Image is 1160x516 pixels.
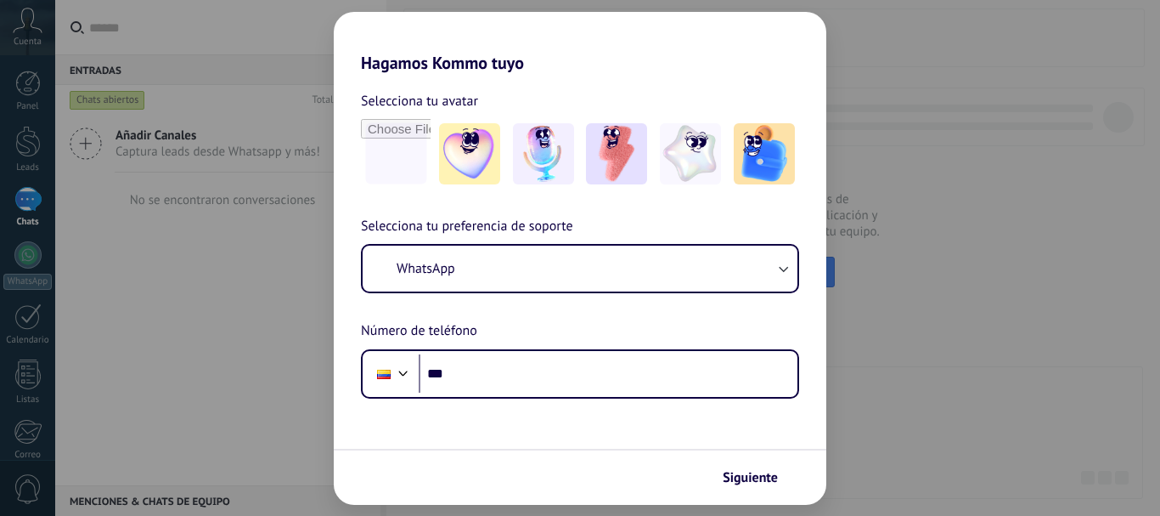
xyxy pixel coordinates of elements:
button: Siguiente [715,463,801,492]
div: Colombia: + 57 [368,356,400,392]
span: Selecciona tu preferencia de soporte [361,216,573,238]
span: Número de teléfono [361,320,477,343]
h2: Hagamos Kommo tuyo [334,12,826,73]
img: -2.jpeg [513,123,574,184]
img: -1.jpeg [439,123,500,184]
img: -4.jpeg [660,123,721,184]
button: WhatsApp [363,246,797,292]
span: WhatsApp [397,260,455,277]
span: Siguiente [723,472,778,484]
span: Selecciona tu avatar [361,90,478,112]
img: -5.jpeg [734,123,795,184]
img: -3.jpeg [586,123,647,184]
